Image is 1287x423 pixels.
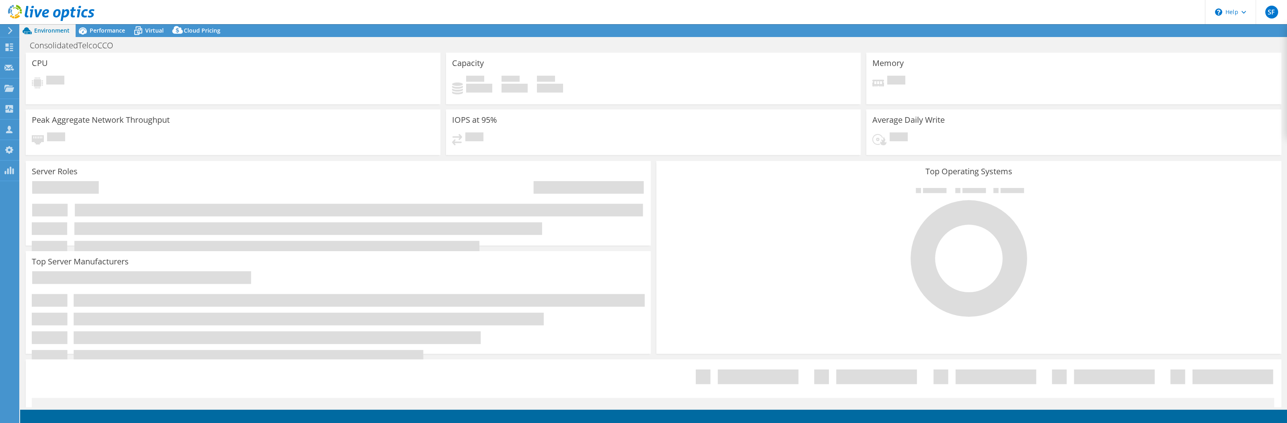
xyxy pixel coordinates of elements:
span: Environment [34,27,70,34]
h1: ConsolidatedTelcoCCO [26,41,125,50]
span: Free [502,76,520,84]
h3: Capacity [452,59,484,68]
h3: Peak Aggregate Network Throughput [32,116,170,124]
span: Used [466,76,484,84]
h4: 0 GiB [537,84,563,93]
span: Virtual [145,27,164,34]
h3: Average Daily Write [872,116,945,124]
span: Cloud Pricing [184,27,220,34]
span: Pending [465,132,483,143]
h3: Server Roles [32,167,78,176]
h3: Top Server Manufacturers [32,257,129,266]
span: Pending [47,132,65,143]
span: Pending [887,76,905,87]
h3: Memory [872,59,904,68]
span: Pending [46,76,64,87]
h4: 0 GiB [466,84,492,93]
h3: CPU [32,59,48,68]
h4: 0 GiB [502,84,528,93]
svg: \n [1215,8,1222,16]
span: Performance [90,27,125,34]
span: Total [537,76,555,84]
span: SF [1265,6,1278,19]
h3: IOPS at 95% [452,116,497,124]
h3: Top Operating Systems [662,167,1275,176]
span: Pending [890,132,908,143]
